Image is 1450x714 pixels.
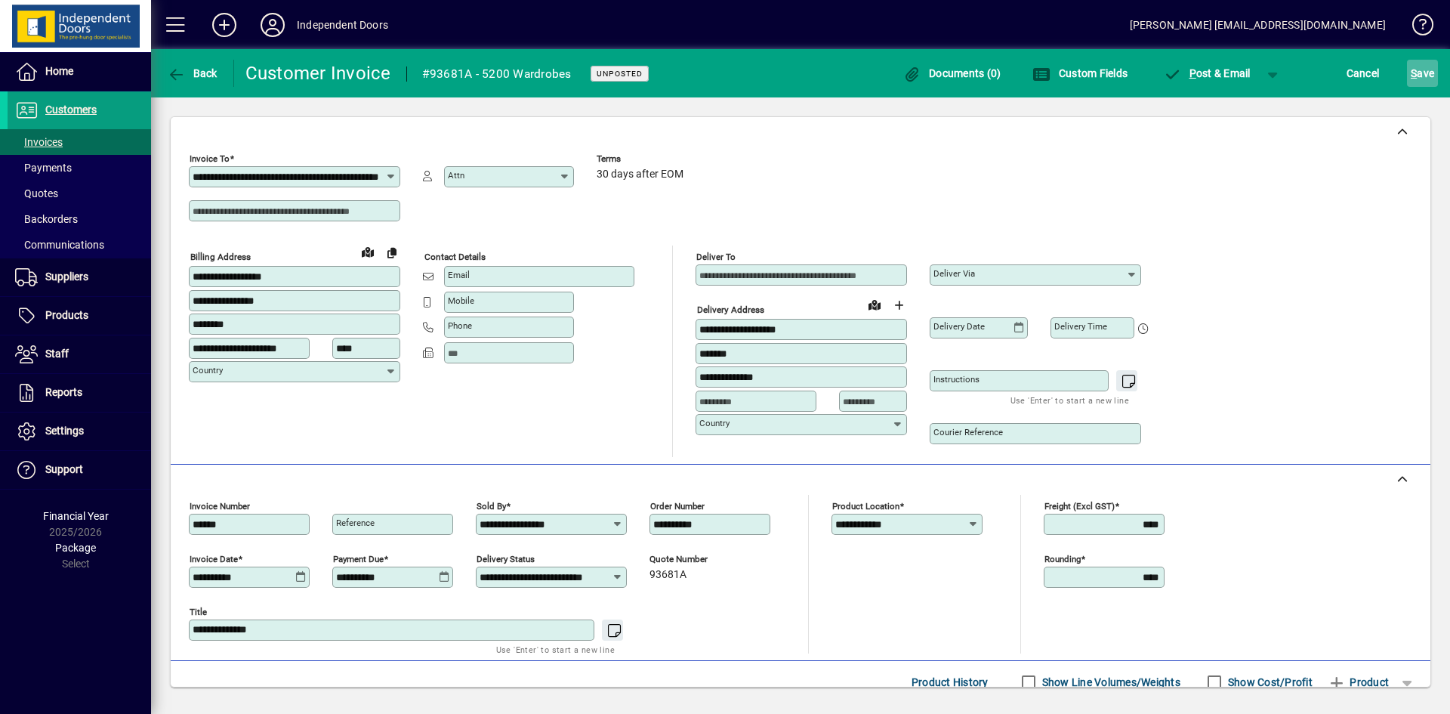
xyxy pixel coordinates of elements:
[597,69,643,79] span: Unposted
[15,162,72,174] span: Payments
[477,501,506,512] mat-label: Sold by
[8,155,151,181] a: Payments
[333,554,384,564] mat-label: Payment due
[8,374,151,412] a: Reports
[1044,501,1115,512] mat-label: Freight (excl GST)
[650,501,705,512] mat-label: Order number
[649,555,740,564] span: Quote number
[1054,321,1107,332] mat-label: Delivery time
[8,232,151,258] a: Communications
[380,240,404,264] button: Copy to Delivery address
[45,65,73,77] span: Home
[477,554,535,564] mat-label: Delivery status
[55,542,96,554] span: Package
[1320,669,1396,696] button: Product
[1010,391,1129,409] mat-hint: Use 'Enter' to start a new line
[832,501,899,512] mat-label: Product location
[167,67,217,79] span: Back
[1401,3,1431,52] a: Knowledge Base
[1163,67,1251,79] span: ost & Email
[1189,67,1196,79] span: P
[933,321,985,332] mat-label: Delivery date
[696,252,736,262] mat-label: Deliver To
[45,386,82,398] span: Reports
[448,170,464,181] mat-label: Attn
[933,427,1003,437] mat-label: Courier Reference
[422,62,572,86] div: #93681A - 5200 Wardrobes
[8,413,151,450] a: Settings
[8,258,151,296] a: Suppliers
[45,270,88,283] span: Suppliers
[1044,554,1081,564] mat-label: Rounding
[1411,67,1417,79] span: S
[933,374,980,385] mat-label: Instructions
[448,320,472,331] mat-label: Phone
[649,569,686,581] span: 93681A
[45,348,69,360] span: Staff
[8,451,151,489] a: Support
[1411,61,1434,85] span: ave
[1039,675,1180,690] label: Show Line Volumes/Weights
[1407,60,1438,87] button: Save
[912,670,989,694] span: Product History
[1029,60,1131,87] button: Custom Fields
[8,206,151,232] a: Backorders
[190,554,238,564] mat-label: Invoice date
[15,239,104,251] span: Communications
[1343,60,1384,87] button: Cancel
[448,295,474,306] mat-label: Mobile
[1130,13,1386,37] div: [PERSON_NAME] [EMAIL_ADDRESS][DOMAIN_NAME]
[45,463,83,475] span: Support
[862,292,887,317] a: View on map
[8,129,151,155] a: Invoices
[45,104,97,116] span: Customers
[699,418,730,428] mat-label: Country
[933,268,975,279] mat-label: Deliver via
[336,518,375,528] mat-label: Reference
[8,335,151,373] a: Staff
[597,168,683,181] span: 30 days after EOM
[43,510,109,522] span: Financial Year
[356,240,380,264] a: View on map
[8,297,151,335] a: Products
[151,60,234,87] app-page-header-button: Back
[45,425,84,437] span: Settings
[190,607,207,617] mat-label: Title
[448,270,470,280] mat-label: Email
[1225,675,1313,690] label: Show Cost/Profit
[200,11,248,39] button: Add
[8,181,151,206] a: Quotes
[15,187,58,199] span: Quotes
[496,641,615,658] mat-hint: Use 'Enter' to start a new line
[905,669,995,696] button: Product History
[190,153,230,164] mat-label: Invoice To
[899,60,1005,87] button: Documents (0)
[248,11,297,39] button: Profile
[8,53,151,91] a: Home
[1032,67,1128,79] span: Custom Fields
[1328,670,1389,694] span: Product
[15,136,63,148] span: Invoices
[1347,61,1380,85] span: Cancel
[297,13,388,37] div: Independent Doors
[597,154,687,164] span: Terms
[903,67,1001,79] span: Documents (0)
[190,501,250,512] mat-label: Invoice number
[45,309,88,321] span: Products
[15,213,78,225] span: Backorders
[887,293,911,317] button: Choose address
[245,61,391,85] div: Customer Invoice
[1155,60,1258,87] button: Post & Email
[193,365,223,376] mat-label: Country
[163,60,221,87] button: Back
